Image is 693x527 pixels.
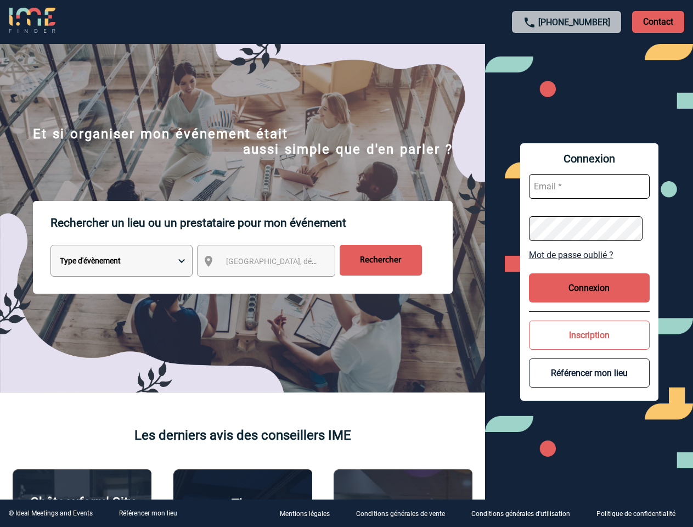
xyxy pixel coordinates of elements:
p: Conditions générales de vente [356,511,445,518]
a: [PHONE_NUMBER] [538,17,610,27]
p: Agence 2ISD [365,497,441,513]
a: Conditions générales de vente [347,508,463,519]
a: Conditions générales d'utilisation [463,508,588,519]
p: Conditions générales d'utilisation [471,511,570,518]
input: Email * [529,174,650,199]
p: Mentions légales [280,511,330,518]
button: Connexion [529,273,650,302]
a: Politique de confidentialité [588,508,693,519]
input: Rechercher [340,245,422,276]
img: call-24-px.png [523,16,536,29]
span: Connexion [529,152,650,165]
a: Mot de passe oublié ? [529,250,650,260]
p: The [GEOGRAPHIC_DATA] [179,496,306,527]
p: Contact [632,11,684,33]
a: Mentions légales [271,508,347,519]
div: © Ideal Meetings and Events [9,509,93,517]
a: Référencer mon lieu [119,509,177,517]
button: Référencer mon lieu [529,358,650,388]
p: Politique de confidentialité [596,511,675,518]
button: Inscription [529,321,650,350]
p: Châteauform' City [GEOGRAPHIC_DATA] [19,495,145,525]
span: [GEOGRAPHIC_DATA], département, région... [226,257,379,266]
p: Rechercher un lieu ou un prestataire pour mon événement [50,201,453,245]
